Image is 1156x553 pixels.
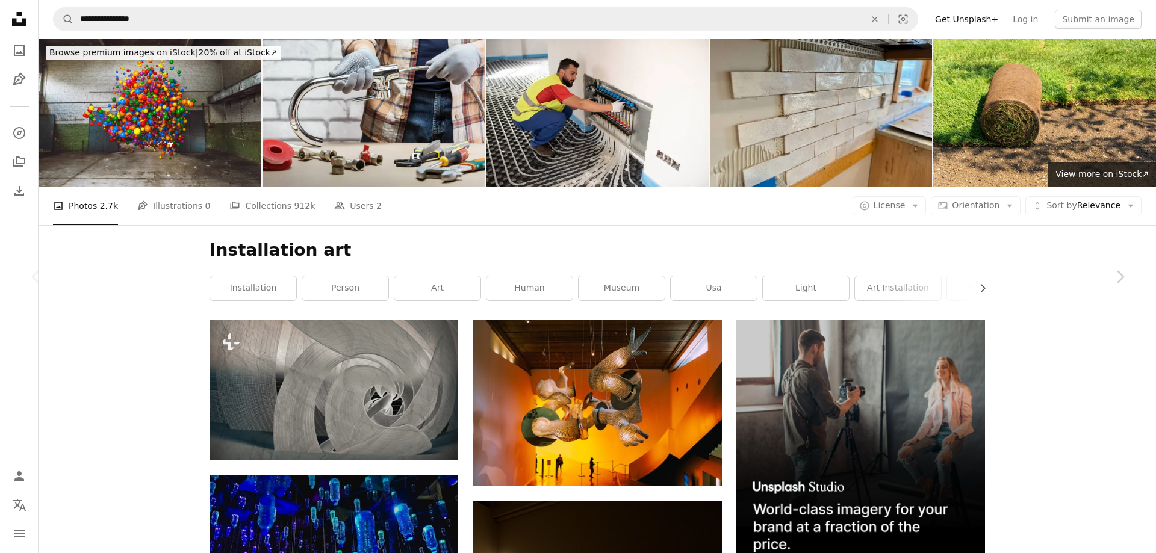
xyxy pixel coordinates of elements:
a: Download History [7,179,31,203]
a: Log in [1005,10,1045,29]
span: Orientation [952,200,999,210]
a: installation [210,276,296,300]
a: museum [579,276,665,300]
span: License [874,200,906,210]
button: License [853,196,927,215]
button: Orientation [931,196,1021,215]
span: Browse premium images on iStock | [49,48,198,57]
img: Man installs and checks underfloor heating. Floor heating system installation [486,39,709,187]
a: no person [947,276,1033,300]
img: Urban Contrast: Balloons Brighten Abandoned Building [39,39,261,187]
button: Sort byRelevance [1025,196,1142,215]
a: art installation [855,276,941,300]
a: Collections [7,150,31,174]
a: Explore [7,121,31,145]
button: Menu [7,522,31,546]
a: Next [1084,219,1156,335]
a: Browse premium images on iStock|20% off at iStock↗ [39,39,288,67]
button: scroll list to the right [972,276,985,300]
span: 0 [205,199,211,212]
a: View more on iStock↗ [1048,162,1156,187]
a: person [302,276,388,300]
span: 2 [376,199,382,212]
img: gray and white elephant figurine [473,320,721,486]
a: Illustrations 0 [137,187,210,225]
a: Abstract blueprint, cgi background with wire frame spiral installation on an old paper, 3d render... [210,385,458,395]
img: Abstract blueprint, cgi background with wire frame spiral installation on an old paper, 3d render... [210,320,458,460]
a: gray and white elephant figurine [473,398,721,409]
img: Close shot unrolled turf roll of natural green grass and grass free land. Laying rolls of grass s... [933,39,1156,187]
img: Man plumber at work, plumbing repair service, assemble and install concept. [263,39,485,187]
button: Language [7,493,31,517]
span: Sort by [1046,200,1077,210]
img: Kitchen Backsplash Tile Installation [710,39,933,187]
button: Clear [862,8,888,31]
a: Users 2 [334,187,382,225]
span: 912k [294,199,315,212]
a: human [486,276,573,300]
span: 20% off at iStock ↗ [49,48,278,57]
span: View more on iStock ↗ [1055,169,1149,179]
span: Relevance [1046,200,1120,212]
button: Submit an image [1055,10,1142,29]
a: Collections 912k [229,187,315,225]
form: Find visuals sitewide [53,7,918,31]
a: light [763,276,849,300]
a: Illustrations [7,67,31,91]
a: usa [671,276,757,300]
button: Visual search [889,8,918,31]
h1: Installation art [210,239,985,261]
a: Photos [7,39,31,63]
button: Search Unsplash [54,8,74,31]
a: Log in / Sign up [7,464,31,488]
a: Get Unsplash+ [928,10,1005,29]
a: art [394,276,480,300]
